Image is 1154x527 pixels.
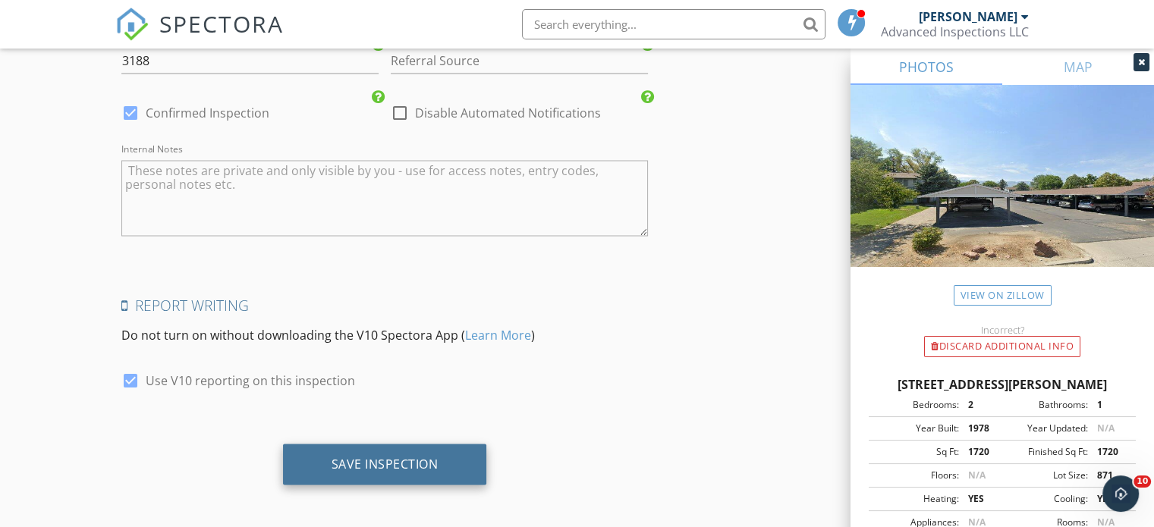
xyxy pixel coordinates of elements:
div: Lot Size: [1002,469,1088,482]
span: N/A [968,469,986,482]
span: N/A [1097,422,1115,434]
div: [STREET_ADDRESS][PERSON_NAME] [869,375,1136,394]
img: streetview [851,85,1154,303]
h4: Report Writing [121,295,648,315]
div: Sq Ft: [873,445,959,459]
div: Save Inspection [332,456,439,471]
label: Disable Automated Notifications [415,105,601,121]
div: Heating: [873,492,959,506]
div: Floors: [873,469,959,482]
div: Advanced Inspections LLC [881,24,1029,39]
div: Year Updated: [1002,422,1088,435]
a: SPECTORA [115,20,284,52]
div: 2 [959,398,1002,412]
div: Discard Additional info [924,336,1080,357]
span: 10 [1134,475,1151,488]
img: The Best Home Inspection Software - Spectora [115,8,149,41]
iframe: Intercom live chat [1102,475,1139,512]
textarea: Internal Notes [121,160,648,236]
input: Search everything... [522,9,825,39]
p: Do not turn on without downloading the V10 Spectora App ( ) [121,325,648,343]
div: YES [959,492,1002,506]
div: 1 [1088,398,1131,412]
div: 1720 [1088,445,1131,459]
a: View on Zillow [954,285,1052,306]
div: 871 [1088,469,1131,482]
a: MAP [1002,49,1154,85]
div: 1720 [959,445,1002,459]
span: SPECTORA [159,8,284,39]
div: 1978 [959,422,1002,435]
div: YES [1088,492,1131,506]
label: Confirmed Inspection [146,105,269,121]
div: Year Built: [873,422,959,435]
input: Referral Source [391,49,648,74]
a: PHOTOS [851,49,1002,85]
div: Bedrooms: [873,398,959,412]
div: Finished Sq Ft: [1002,445,1088,459]
div: Bathrooms: [1002,398,1088,412]
label: Use V10 reporting on this inspection [146,372,355,387]
a: Learn More [465,326,531,343]
div: Cooling: [1002,492,1088,506]
div: [PERSON_NAME] [919,9,1017,24]
div: Incorrect? [851,324,1154,336]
